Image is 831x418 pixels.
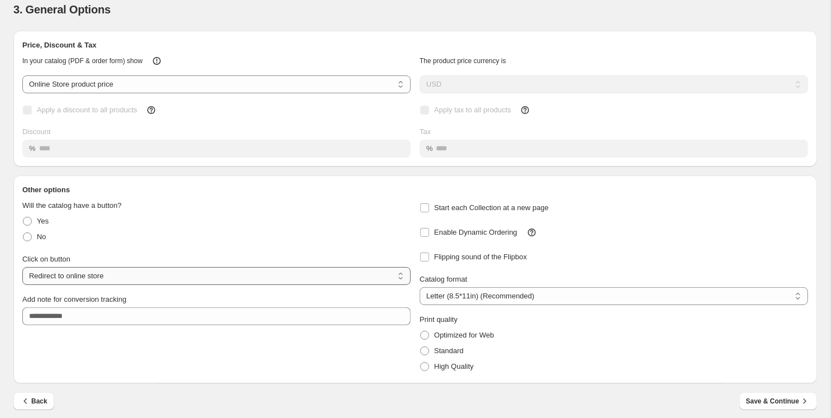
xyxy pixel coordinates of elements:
[739,392,817,410] button: Save & Continue
[37,217,49,225] span: Yes
[22,295,126,303] span: Add note for conversion tracking
[13,3,111,16] span: 3. General Options
[13,392,54,410] button: Back
[746,396,810,407] span: Save & Continue
[37,106,137,114] span: Apply a discount to all products
[420,315,458,324] span: Print quality
[22,201,122,210] span: Will the catalog have a button?
[434,253,527,261] span: Flipping sound of the Flipbox
[420,275,467,283] span: Catalog format
[434,331,494,339] span: Optimized for Web
[29,144,36,153] span: %
[37,232,46,241] span: No
[434,346,464,355] span: Standard
[22,57,142,65] span: In your catalog (PDF & order form) show
[434,203,549,212] span: Start each Collection at a new page
[434,106,511,114] span: Apply tax to all products
[434,362,474,370] span: High Quality
[420,127,431,136] span: Tax
[22,255,70,263] span: Click on button
[420,57,506,65] span: The product price currency is
[434,228,517,236] span: Enable Dynamic Ordering
[426,144,433,153] span: %
[22,40,808,51] h2: Price, Discount & Tax
[22,184,808,196] h2: Other options
[20,396,47,407] span: Back
[22,127,51,136] span: Discount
